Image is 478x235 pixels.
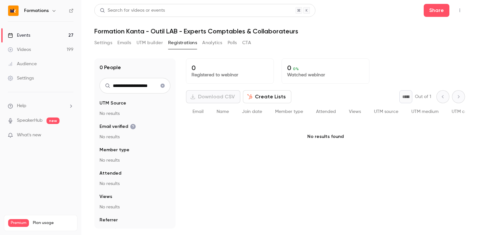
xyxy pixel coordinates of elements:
h1: 0 People [100,64,121,71]
span: UTM medium [411,109,439,114]
p: No results [100,134,170,140]
span: Referrer [100,217,118,223]
button: Create Lists [243,90,291,103]
button: CTA [242,38,251,48]
p: No results found [186,120,465,153]
button: Emails [117,38,131,48]
p: Out of 1 [415,93,431,100]
h6: Formations [24,7,49,14]
span: Views [100,193,112,200]
span: Help [17,103,26,109]
span: Member type [100,147,129,153]
p: 0 [192,64,268,72]
span: Email verified [100,123,136,130]
span: Join date [242,109,262,114]
p: No results [100,180,170,187]
div: Settings [8,75,34,81]
span: 0 % [293,67,299,71]
button: Analytics [202,38,222,48]
div: Videos [8,46,31,53]
button: Polls [228,38,237,48]
span: Member type [275,109,303,114]
span: Attended [316,109,336,114]
img: Formations [8,6,19,16]
section: facet-groups [100,100,170,234]
span: Premium [8,219,29,227]
span: new [46,117,60,124]
button: Share [424,4,449,17]
button: Clear search [157,80,168,91]
button: Settings [94,38,112,48]
a: SpeakerHub [17,117,43,124]
button: UTM builder [137,38,163,48]
h1: Formation Kanta - Outil LAB - Experts Comptables & Collaborateurs [94,27,465,35]
p: Registered to webinar [192,72,268,78]
span: Views [349,109,361,114]
span: Attended [100,170,121,177]
span: What's new [17,132,41,139]
p: No results [100,204,170,210]
p: No results [100,227,170,234]
iframe: Noticeable Trigger [66,132,73,138]
p: No results [100,110,170,117]
div: Events [8,32,30,39]
span: UTM source [374,109,398,114]
div: Audience [8,61,37,67]
div: Search for videos or events [100,7,165,14]
span: UTM Source [100,100,126,106]
li: help-dropdown-opener [8,103,73,109]
p: 0 [287,64,364,72]
span: Plan usage [33,220,73,226]
span: Name [217,109,229,114]
p: Watched webinar [287,72,364,78]
p: No results [100,157,170,164]
span: Email [193,109,204,114]
button: Registrations [168,38,197,48]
